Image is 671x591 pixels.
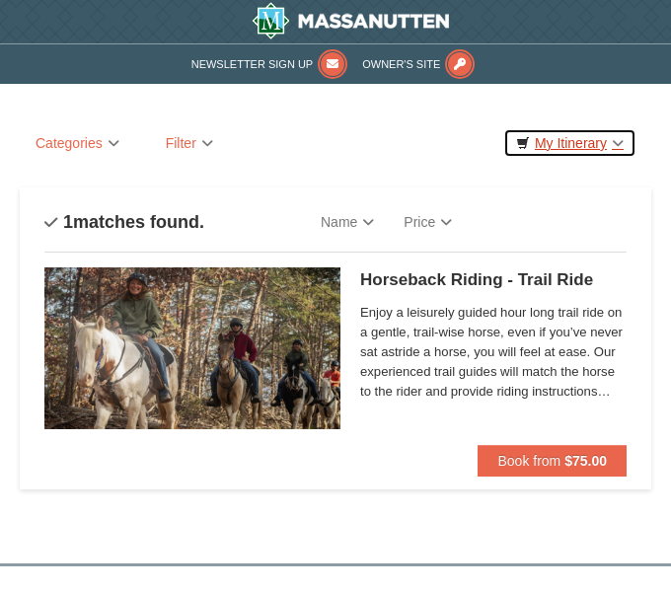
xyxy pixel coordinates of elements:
[360,303,627,402] span: Enjoy a leisurely guided hour long trail ride on a gentle, trail-wise horse, even if you’ve never...
[360,270,627,290] h5: Horseback Riding - Trail Ride
[44,267,340,429] img: 21584748-79-4e8ac5ed.jpg
[44,212,204,232] h4: matches found.
[191,58,313,70] span: Newsletter Sign Up
[30,2,671,39] a: Massanutten Resort
[191,58,347,70] a: Newsletter Sign Up
[362,58,475,70] a: Owner's Site
[306,202,389,242] a: Name
[252,2,450,39] img: Massanutten Resort Logo
[63,212,73,232] span: 1
[20,128,135,158] a: Categories
[389,202,467,242] a: Price
[150,128,229,158] a: Filter
[564,453,607,469] strong: $75.00
[478,445,627,477] button: Book from $75.00
[362,58,440,70] span: Owner's Site
[497,453,560,469] span: Book from
[503,128,636,158] a: My Itinerary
